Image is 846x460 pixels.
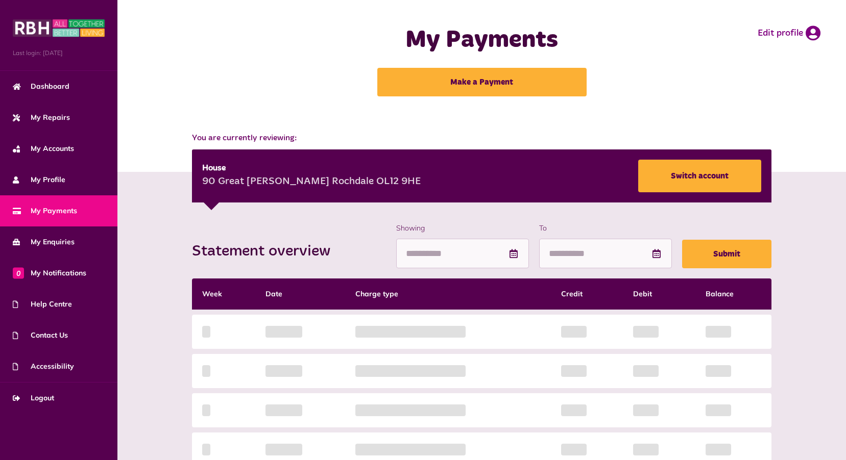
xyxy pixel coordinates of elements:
[13,112,70,123] span: My Repairs
[13,361,74,372] span: Accessibility
[13,393,54,403] span: Logout
[13,268,86,278] span: My Notifications
[13,237,75,247] span: My Enquiries
[13,18,105,38] img: MyRBH
[13,174,65,185] span: My Profile
[13,206,77,216] span: My Payments
[192,132,772,144] span: You are currently reviewing:
[13,81,69,92] span: Dashboard
[758,25,820,41] a: Edit profile
[310,25,654,55] h1: My Payments
[202,162,421,174] div: House
[638,160,761,192] a: Switch account
[13,299,72,310] span: Help Centre
[377,68,587,96] a: Make a Payment
[13,143,74,154] span: My Accounts
[13,48,105,58] span: Last login: [DATE]
[13,267,24,278] span: 0
[202,174,421,190] div: 90 Great [PERSON_NAME] Rochdale OL12 9HE
[13,330,68,341] span: Contact Us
